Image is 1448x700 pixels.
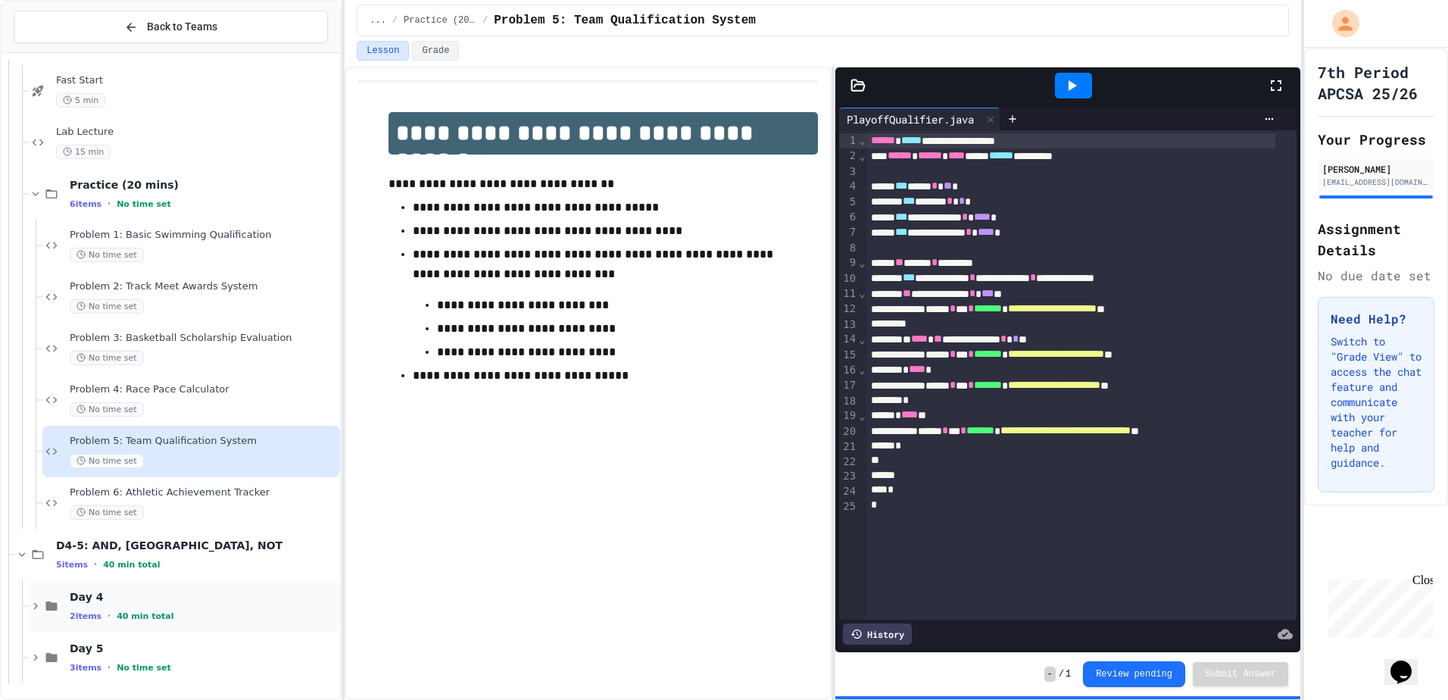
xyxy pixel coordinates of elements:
span: 40 min total [117,611,173,621]
span: No time set [70,402,144,417]
div: History [843,623,912,645]
span: D4-5: AND, [GEOGRAPHIC_DATA], NOT [56,539,337,552]
div: 12 [839,302,858,317]
div: 10 [839,271,858,286]
div: 25 [839,499,858,514]
div: 24 [839,484,858,499]
div: PlayoffQualifier.java [839,111,981,127]
span: Fold line [858,410,866,422]
span: Fold line [858,333,866,345]
span: 5 min [56,93,105,108]
span: • [108,198,111,210]
span: Fold line [858,150,866,162]
div: PlayoffQualifier.java [839,108,1000,130]
button: Submit Answer [1193,662,1288,686]
span: No time set [117,199,171,209]
div: My Account [1316,6,1363,41]
span: 2 items [70,611,101,621]
span: 1 [1066,668,1071,680]
span: Fast Start [56,74,337,87]
span: Problem 4: Race Pace Calculator [70,383,337,396]
span: • [94,558,97,570]
h1: 7th Period APCSA 25/26 [1318,61,1434,104]
div: No due date set [1318,267,1434,285]
span: Fold line [858,257,866,269]
span: 40 min total [103,560,160,570]
span: Problem 1: Basic Swimming Qualification [70,229,337,242]
span: No time set [70,505,144,520]
div: 18 [839,394,858,409]
span: / [1059,668,1064,680]
span: Lab Lecture [56,126,337,139]
div: 16 [839,363,858,378]
span: No time set [117,663,171,673]
button: Grade [412,41,459,61]
button: Review pending [1083,661,1185,687]
div: 3 [839,164,858,180]
span: Fold line [858,134,866,146]
div: 21 [839,439,858,455]
span: • [108,610,111,622]
span: 15 min [56,145,111,159]
span: Problem 6: Athletic Achievement Tracker [70,486,337,499]
div: [EMAIL_ADDRESS][DOMAIN_NAME] [1322,177,1430,188]
span: / [392,14,398,27]
span: ... [370,14,386,27]
div: Chat with us now!Close [6,6,105,96]
div: 9 [839,255,858,270]
span: Problem 5: Team Qualification System [494,11,756,30]
span: Practice (20 mins) [70,178,337,192]
div: 17 [839,378,858,393]
div: 5 [839,195,858,210]
span: 5 items [56,560,88,570]
div: 14 [839,332,858,347]
div: 15 [839,348,858,363]
div: 8 [839,241,858,256]
div: 19 [839,408,858,423]
span: Submit Answer [1205,668,1276,680]
div: 11 [839,286,858,302]
p: Switch to "Grade View" to access the chat feature and communicate with your teacher for help and ... [1331,334,1421,470]
span: Day 5 [70,642,337,655]
div: 6 [839,210,858,225]
div: [PERSON_NAME] [1322,162,1430,176]
iframe: chat widget [1384,639,1433,685]
div: 4 [839,179,858,194]
span: Fold line [858,287,866,299]
span: 3 items [70,663,101,673]
span: No time set [70,248,144,262]
span: - [1044,667,1056,682]
span: Day 4 [70,590,337,604]
div: 1 [839,133,858,148]
span: / [482,14,488,27]
div: 20 [839,424,858,439]
span: Problem 3: Basketball Scholarship Evaluation [70,332,337,345]
span: Problem 5: Team Qualification System [70,435,337,448]
div: 22 [839,455,858,470]
span: Fold line [858,364,866,376]
h2: Assignment Details [1318,218,1434,261]
span: No time set [70,454,144,468]
span: No time set [70,351,144,365]
div: 7 [839,225,858,240]
span: Practice (20 mins) [404,14,476,27]
span: Back to Teams [147,19,217,35]
div: 23 [839,469,858,484]
button: Back to Teams [14,11,328,43]
button: Lesson [357,41,409,61]
h2: Your Progress [1318,129,1434,150]
div: 13 [839,317,858,333]
iframe: chat widget [1322,573,1433,638]
span: No time set [70,299,144,314]
h3: Need Help? [1331,310,1421,328]
div: 2 [839,148,858,164]
span: • [108,661,111,673]
span: 6 items [70,199,101,209]
span: Problem 2: Track Meet Awards System [70,280,337,293]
